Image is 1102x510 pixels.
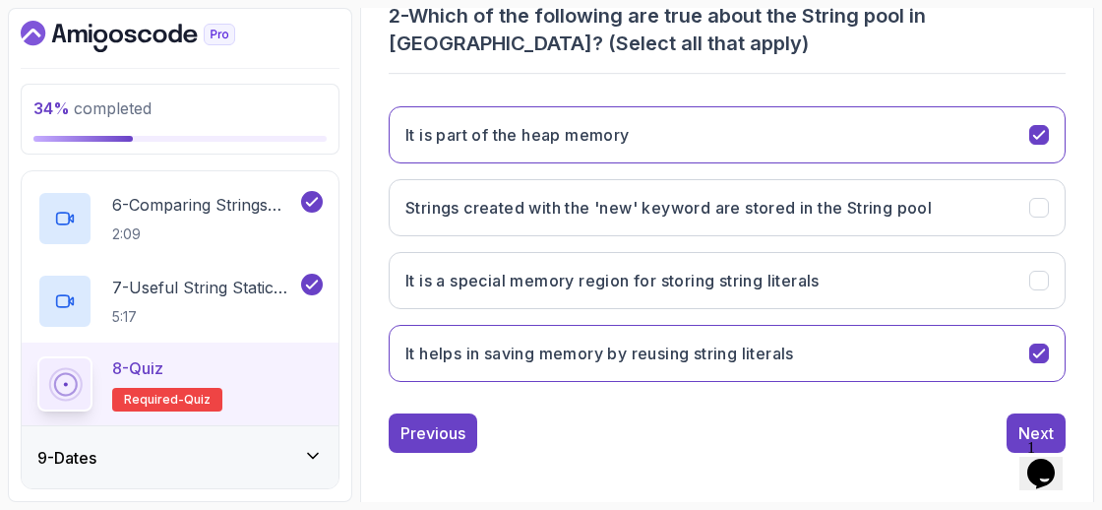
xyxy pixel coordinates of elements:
button: It helps in saving memory by reusing string literals [389,325,1066,382]
span: quiz [184,392,211,408]
p: 7 - Useful String Static Methods [112,276,297,299]
p: 8 - Quiz [112,356,163,380]
span: Required- [124,392,184,408]
h3: 2 - Which of the following are true about the String pool in [GEOGRAPHIC_DATA]? (Select all that ... [389,2,1066,57]
a: Dashboard [21,21,280,52]
button: 6-Comparing Strings With .Equals2:09 [37,191,323,246]
p: 6 - Comparing Strings With .Equals [112,193,297,217]
p: 5:17 [112,307,297,327]
button: Strings created with the 'new' keyword are stored in the String pool [389,179,1066,236]
button: Next [1007,414,1066,453]
button: 8-QuizRequired-quiz [37,356,323,412]
div: Next [1018,421,1054,445]
h3: It is part of the heap memory [405,123,630,147]
h3: It is a special memory region for storing string literals [405,269,820,292]
button: 7-Useful String Static Methods5:17 [37,274,323,329]
iframe: chat widget [1019,431,1082,490]
h3: 9 - Dates [37,446,96,470]
button: Previous [389,414,477,453]
h3: Strings created with the 'new' keyword are stored in the String pool [405,196,932,220]
h3: It helps in saving memory by reusing string literals [405,342,794,365]
button: 9-Dates [22,426,338,489]
p: 2:09 [112,224,297,244]
span: 34 % [33,98,70,118]
div: Previous [400,421,465,445]
span: completed [33,98,152,118]
button: It is a special memory region for storing string literals [389,252,1066,309]
button: It is part of the heap memory [389,106,1066,163]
